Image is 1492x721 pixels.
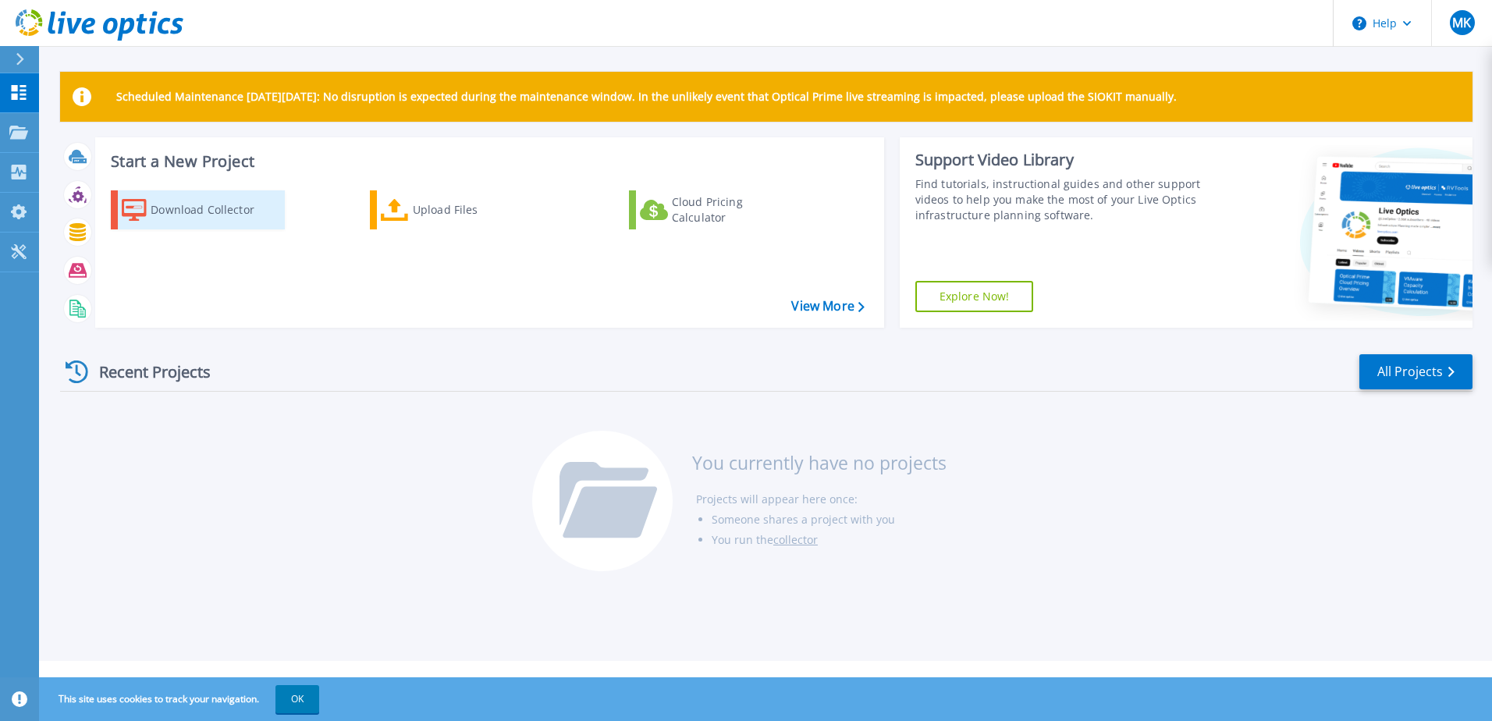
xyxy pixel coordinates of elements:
[111,153,864,170] h3: Start a New Project
[413,194,538,226] div: Upload Files
[116,91,1177,103] p: Scheduled Maintenance [DATE][DATE]: No disruption is expected during the maintenance window. In t...
[712,530,947,550] li: You run the
[43,685,319,713] span: This site uses cookies to track your navigation.
[692,454,947,471] h3: You currently have no projects
[915,150,1207,170] div: Support Video Library
[370,190,544,229] a: Upload Files
[696,489,947,510] li: Projects will appear here once:
[773,532,818,547] a: collector
[915,281,1034,312] a: Explore Now!
[60,353,232,391] div: Recent Projects
[712,510,947,530] li: Someone shares a project with you
[672,194,797,226] div: Cloud Pricing Calculator
[151,194,275,226] div: Download Collector
[629,190,803,229] a: Cloud Pricing Calculator
[1359,354,1472,389] a: All Projects
[1452,16,1471,29] span: MK
[275,685,319,713] button: OK
[915,176,1207,223] div: Find tutorials, instructional guides and other support videos to help you make the most of your L...
[791,299,864,314] a: View More
[111,190,285,229] a: Download Collector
